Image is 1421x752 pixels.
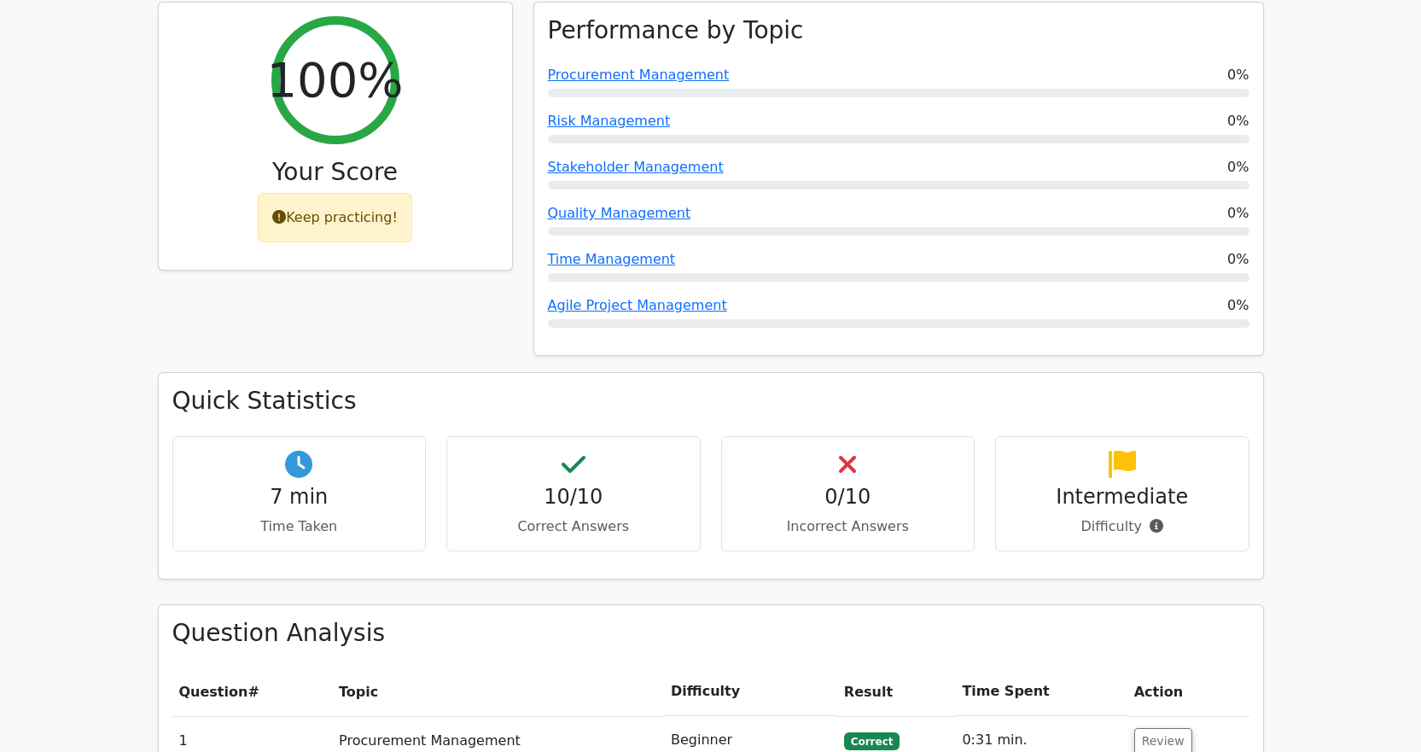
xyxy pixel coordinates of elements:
span: 0% [1227,203,1249,224]
a: Agile Project Management [548,297,727,313]
a: Quality Management [548,205,691,221]
span: 0% [1227,295,1249,316]
p: Correct Answers [461,516,686,537]
a: Risk Management [548,113,671,129]
h3: Question Analysis [172,619,1249,648]
span: Question [179,684,248,700]
h4: Intermediate [1010,485,1235,510]
th: Result [837,667,956,716]
h3: Your Score [172,158,498,187]
span: 0% [1227,111,1249,131]
span: 0% [1227,65,1249,85]
p: Time Taken [187,516,412,537]
h4: 0/10 [736,485,961,510]
h3: Quick Statistics [172,387,1249,416]
div: Keep practicing! [258,193,412,242]
span: 0% [1227,157,1249,178]
span: 0% [1227,249,1249,270]
p: Incorrect Answers [736,516,961,537]
th: Topic [332,667,664,716]
a: Stakeholder Management [548,159,724,175]
th: Difficulty [664,667,837,716]
span: Correct [844,732,900,749]
th: Action [1127,667,1249,716]
a: Procurement Management [548,67,730,83]
a: Time Management [548,251,676,267]
h2: 100% [266,51,403,108]
h3: Performance by Topic [548,16,804,45]
th: Time Spent [955,667,1127,716]
p: Difficulty [1010,516,1235,537]
th: # [172,667,333,716]
h4: 7 min [187,485,412,510]
h4: 10/10 [461,485,686,510]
